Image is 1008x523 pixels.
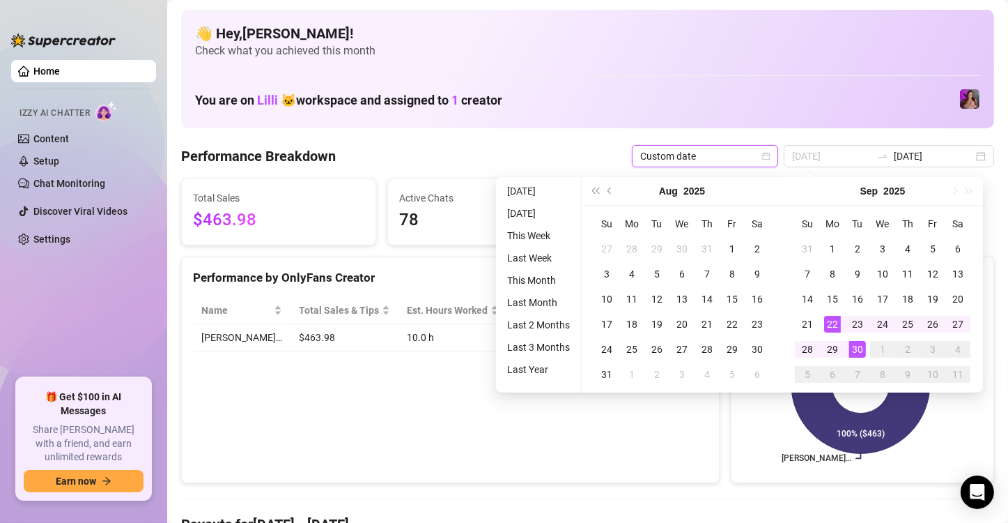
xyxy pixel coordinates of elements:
[895,261,920,287] td: 2025-09-11
[623,316,640,333] div: 18
[845,211,870,236] th: Tu
[745,261,770,287] td: 2025-08-09
[502,317,575,333] li: Last 2 Months
[899,291,916,308] div: 18
[598,291,615,308] div: 10
[502,339,575,356] li: Last 3 Months
[782,454,851,464] text: [PERSON_NAME]…
[674,366,690,383] div: 3
[674,241,690,257] div: 30
[874,266,891,282] div: 10
[587,177,603,205] button: Last year (Control + left)
[845,261,870,287] td: 2025-09-09
[874,291,891,308] div: 17
[820,312,845,337] td: 2025-09-22
[695,312,720,337] td: 2025-08-21
[924,316,941,333] div: 26
[598,316,615,333] div: 17
[502,183,575,199] li: [DATE]
[649,366,665,383] div: 2
[795,211,820,236] th: Su
[674,266,690,282] div: 6
[399,190,571,206] span: Active Chats
[920,337,945,362] td: 2025-10-03
[920,362,945,387] td: 2025-10-10
[820,211,845,236] th: Mo
[720,261,745,287] td: 2025-08-08
[949,266,966,282] div: 13
[398,324,507,351] td: 10.0 h
[24,423,144,464] span: Share [PERSON_NAME] with a friend, and earn unlimited rewards
[644,287,669,312] td: 2025-08-12
[195,24,980,43] h4: 👋 Hey, [PERSON_NAME] !
[895,337,920,362] td: 2025-10-02
[924,241,941,257] div: 5
[33,133,69,144] a: Content
[720,236,745,261] td: 2025-08-01
[745,312,770,337] td: 2025-08-23
[795,236,820,261] td: 2025-08-31
[899,266,916,282] div: 11
[695,236,720,261] td: 2025-07-31
[649,291,665,308] div: 12
[895,236,920,261] td: 2025-09-04
[845,287,870,312] td: 2025-09-16
[795,287,820,312] td: 2025-09-14
[407,303,488,318] div: Est. Hours Worked
[820,337,845,362] td: 2025-09-29
[945,312,970,337] td: 2025-09-27
[849,366,866,383] div: 7
[201,303,271,318] span: Name
[502,272,575,289] li: This Month
[945,211,970,236] th: Sa
[598,241,615,257] div: 27
[594,261,619,287] td: 2025-08-03
[699,316,715,333] div: 21
[594,362,619,387] td: 2025-08-31
[895,211,920,236] th: Th
[799,316,816,333] div: 21
[945,287,970,312] td: 2025-09-20
[669,261,695,287] td: 2025-08-06
[820,287,845,312] td: 2025-09-15
[33,206,127,217] a: Discover Viral Videos
[502,294,575,311] li: Last Month
[33,66,60,77] a: Home
[56,476,96,487] span: Earn now
[102,476,111,486] span: arrow-right
[644,362,669,387] td: 2025-09-02
[699,241,715,257] div: 31
[795,312,820,337] td: 2025-09-21
[193,297,290,324] th: Name
[724,241,741,257] div: 1
[749,341,766,358] div: 30
[669,362,695,387] td: 2025-09-03
[945,236,970,261] td: 2025-09-06
[195,93,502,108] h1: You are on workspace and assigned to creator
[899,241,916,257] div: 4
[193,190,364,206] span: Total Sales
[749,241,766,257] div: 2
[649,341,665,358] div: 26
[603,177,618,205] button: Previous month (PageUp)
[845,236,870,261] td: 2025-09-02
[623,266,640,282] div: 4
[849,341,866,358] div: 30
[874,366,891,383] div: 8
[644,211,669,236] th: Tu
[745,337,770,362] td: 2025-08-30
[899,316,916,333] div: 25
[824,266,841,282] div: 8
[594,312,619,337] td: 2025-08-17
[193,268,708,287] div: Performance by OnlyFans Creator
[792,149,871,164] input: Start date
[945,337,970,362] td: 2025-10-04
[623,241,640,257] div: 28
[895,312,920,337] td: 2025-09-25
[659,177,678,205] button: Choose a month
[845,337,870,362] td: 2025-09-30
[820,236,845,261] td: 2025-09-01
[860,177,878,205] button: Choose a month
[399,207,571,234] span: 78
[623,341,640,358] div: 25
